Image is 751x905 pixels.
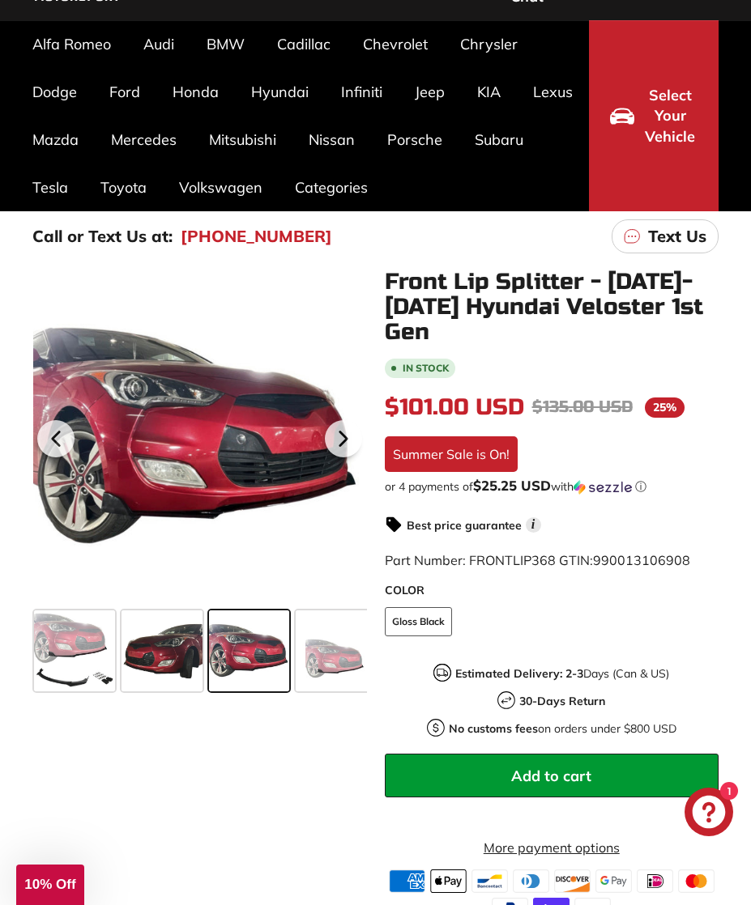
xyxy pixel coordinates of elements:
a: Text Us [612,219,719,253]
button: Select Your Vehicle [589,20,719,211]
div: Summer Sale is On! [385,436,518,472]
a: Ford [93,68,156,116]
a: Alfa Romeo [16,20,127,68]
a: Infiniti [325,68,399,116]
p: Days (Can & US) [455,665,669,682]
a: [PHONE_NUMBER] [181,224,332,249]
a: Subaru [459,116,540,164]
span: $25.25 USD [473,477,551,494]
a: Audi [127,20,190,68]
a: Chevrolet [347,20,444,68]
span: $101.00 USD [385,393,524,421]
img: diners_club [513,869,549,892]
p: on orders under $800 USD [449,720,676,737]
div: 10% Off [16,865,84,905]
span: Select Your Vehicle [642,85,698,147]
a: Porsche [371,116,459,164]
strong: Best price guarantee [407,518,522,533]
span: 25% [645,397,685,418]
h1: Front Lip Splitter - [DATE]-[DATE] Hyundai Veloster 1st Gen [385,270,719,344]
span: 10% Off [24,877,75,892]
a: Lexus [517,68,589,116]
img: ideal [637,869,673,892]
span: 990013106908 [593,552,690,568]
a: Jeep [399,68,461,116]
img: discover [554,869,591,892]
span: $135.00 USD [532,397,633,417]
img: google_pay [595,869,632,892]
a: Nissan [292,116,371,164]
label: COLOR [385,582,719,599]
img: Sezzle [574,480,632,495]
img: american_express [389,869,425,892]
strong: No customs fees [449,721,538,736]
a: Chrysler [444,20,534,68]
strong: 30-Days Return [519,694,605,708]
p: Text Us [648,224,706,249]
inbox-online-store-chat: Shopify online store chat [680,788,738,840]
a: Categories [279,164,384,211]
a: Mercedes [95,116,193,164]
div: or 4 payments of with [385,478,719,495]
a: Mitsubishi [193,116,292,164]
span: i [526,517,541,533]
button: Add to cart [385,754,719,797]
a: Volkswagen [163,164,279,211]
a: Tesla [16,164,84,211]
a: BMW [190,20,261,68]
span: Part Number: FRONTLIP368 GTIN: [385,552,690,568]
a: Toyota [84,164,163,211]
a: Honda [156,68,235,116]
img: apple_pay [430,869,467,892]
img: master [678,869,715,892]
img: bancontact [472,869,508,892]
a: Cadillac [261,20,347,68]
a: Hyundai [235,68,325,116]
a: KIA [461,68,517,116]
a: More payment options [385,838,719,857]
strong: Estimated Delivery: 2-3 [455,666,583,681]
a: Dodge [16,68,93,116]
div: or 4 payments of$25.25 USDwithSezzle Click to learn more about Sezzle [385,478,719,495]
a: Mazda [16,116,95,164]
span: Add to cart [511,767,591,785]
p: Call or Text Us at: [32,224,173,249]
b: In stock [403,363,449,373]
